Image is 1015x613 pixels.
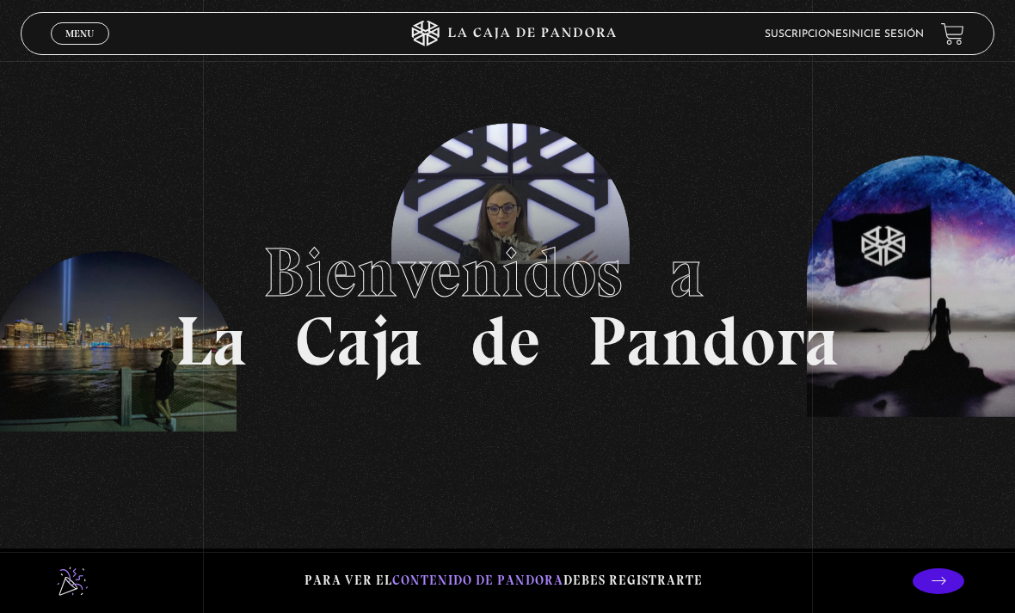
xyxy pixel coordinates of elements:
[263,231,752,314] span: Bienvenidos a
[765,29,848,40] a: Suscripciones
[941,22,964,46] a: View your shopping cart
[304,569,703,592] p: Para ver el debes registrarte
[65,28,94,39] span: Menu
[392,573,563,588] span: contenido de Pandora
[848,29,924,40] a: Inicie sesión
[60,43,101,55] span: Cerrar
[175,238,840,376] h1: La Caja de Pandora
